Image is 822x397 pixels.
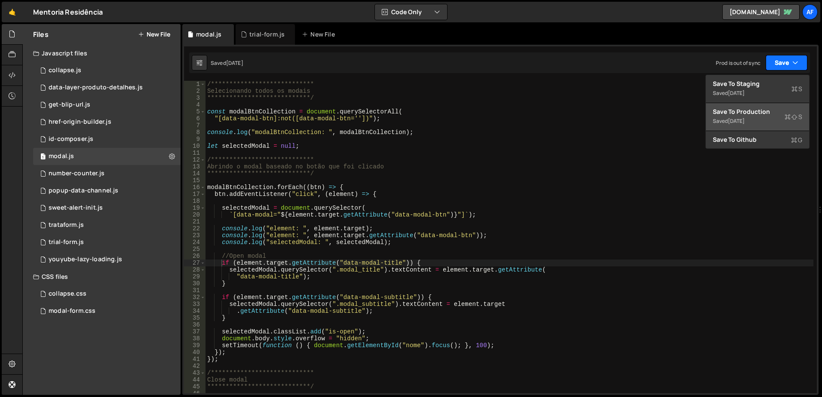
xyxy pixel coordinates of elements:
[184,81,205,88] div: 1
[791,136,802,144] span: G
[33,234,181,251] div: 13451/45706.js
[713,88,802,98] div: Saved
[49,290,86,298] div: collapse.css
[791,85,802,93] span: S
[49,256,122,263] div: youyube-lazy-loading.js
[184,163,205,170] div: 13
[184,335,205,342] div: 38
[184,205,205,211] div: 19
[49,67,81,74] div: collapse.js
[184,198,205,205] div: 18
[184,273,205,280] div: 29
[728,89,745,97] div: [DATE]
[722,4,800,20] a: [DOMAIN_NAME]
[49,84,143,92] div: data-layer-produto-detalhes.js
[33,165,181,182] div: 13451/33723.js
[706,103,809,131] button: Save to ProductionS Saved[DATE]
[184,143,205,150] div: 10
[33,7,103,17] div: Mentoria Residência
[33,148,181,165] div: 13451/34314.js
[49,307,95,315] div: modal-form.css
[49,118,111,126] div: href-origin-builder.js
[184,129,205,136] div: 8
[249,30,285,39] div: trial-form.js
[184,294,205,301] div: 32
[33,302,181,320] div: 13451/34579.css
[33,30,49,39] h2: Files
[184,328,205,335] div: 37
[706,75,809,103] button: Save to StagingS Saved[DATE]
[184,260,205,266] div: 27
[184,232,205,239] div: 23
[184,88,205,95] div: 2
[184,287,205,294] div: 31
[713,116,802,126] div: Saved
[184,253,205,260] div: 26
[33,113,181,131] div: 13451/34103.js
[184,150,205,156] div: 11
[375,4,447,20] button: Code Only
[138,31,170,38] button: New File
[23,45,181,62] div: Javascript files
[33,62,181,79] div: 13451/34194.js
[33,199,181,217] div: 13451/34305.js
[713,107,802,116] div: Save to Production
[49,204,103,212] div: sweet-alert-init.js
[184,370,205,376] div: 43
[713,79,802,88] div: Save to Staging
[49,135,93,143] div: id-composer.js
[49,221,84,229] div: trataform.js
[49,187,118,195] div: popup-data-channel.js
[184,390,205,397] div: 46
[184,101,205,108] div: 4
[33,131,181,148] div: 13451/34288.js
[196,30,221,39] div: modal.js
[184,218,205,225] div: 21
[33,182,181,199] div: 13451/38038.js
[23,268,181,285] div: CSS files
[184,321,205,328] div: 36
[184,315,205,321] div: 35
[33,217,181,234] div: 13451/36559.js
[184,356,205,363] div: 41
[184,108,205,115] div: 5
[226,59,243,67] div: [DATE]
[184,225,205,232] div: 22
[184,363,205,370] div: 42
[184,246,205,253] div: 25
[766,55,807,70] button: Save
[33,285,181,302] div: 13451/34192.css
[33,79,181,96] div: 13451/34112.js
[49,238,84,246] div: trial-form.js
[211,59,243,67] div: Saved
[716,59,761,67] div: Prod is out of sync
[184,170,205,177] div: 14
[184,342,205,349] div: 39
[184,266,205,273] div: 28
[184,376,205,383] div: 44
[713,135,802,144] div: Save to Github
[184,239,205,246] div: 24
[40,154,46,161] span: 1
[302,30,338,39] div: New File
[33,251,181,268] div: 13451/33697.js
[184,122,205,129] div: 7
[184,280,205,287] div: 30
[785,113,802,121] span: S
[184,95,205,101] div: 3
[184,115,205,122] div: 6
[184,184,205,191] div: 16
[184,349,205,356] div: 40
[802,4,818,20] a: Af
[184,156,205,163] div: 12
[49,101,90,109] div: get-blip-url.js
[2,2,23,22] a: 🤙
[49,153,74,160] div: modal.js
[33,96,181,113] div: 13451/40958.js
[184,383,205,390] div: 45
[184,191,205,198] div: 17
[49,170,104,177] div: number-counter.js
[728,117,745,125] div: [DATE]
[184,308,205,315] div: 34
